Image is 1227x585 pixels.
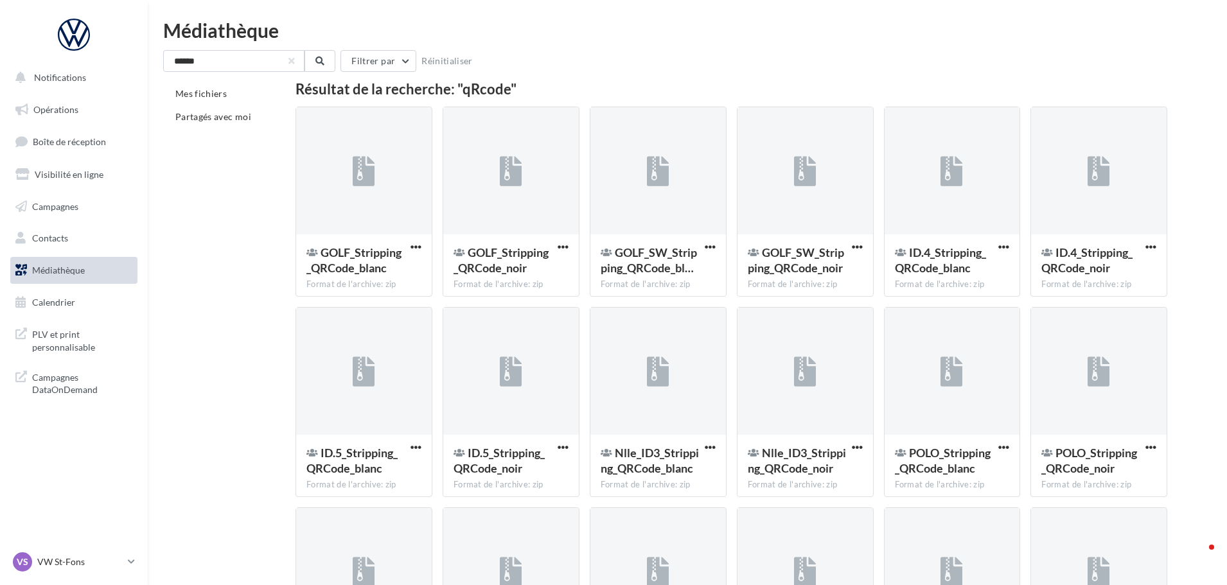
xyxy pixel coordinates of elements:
span: GOLF_Stripping_QRCode_noir [454,245,549,275]
div: Format de l'archive: zip [454,279,569,290]
span: Campagnes DataOnDemand [32,369,132,396]
span: Campagnes [32,200,78,211]
iframe: Intercom live chat [1183,541,1214,572]
span: ID.4_Stripping_QRCode_noir [1041,245,1133,275]
a: Boîte de réception [8,128,140,155]
span: Visibilité en ligne [35,169,103,180]
div: Résultat de la recherche: "qRcode" [296,82,1167,96]
span: GOLF_Stripping_QRCode_blanc [306,245,402,275]
a: Campagnes DataOnDemand [8,363,140,401]
a: Visibilité en ligne [8,161,140,188]
span: ID.5_Stripping_QRCode_blanc [306,446,398,475]
span: Contacts [32,232,68,243]
div: Format de l'archive: zip [601,279,716,290]
span: Notifications [34,72,86,83]
p: VW St-Fons [37,555,123,568]
div: Format de l'archive: zip [895,279,1010,290]
div: Format de l'archive: zip [1041,479,1156,491]
span: Nlle_ID3_Stripping_QRCode_blanc [601,446,699,475]
span: Boîte de réception [33,136,106,147]
span: Partagés avec moi [175,111,251,122]
a: Calendrier [8,289,140,316]
span: Mes fichiers [175,88,227,99]
span: Nlle_ID3_Stripping_QRCode_noir [748,446,846,475]
a: Campagnes [8,193,140,220]
span: Médiathèque [32,265,85,275]
div: Format de l'archive: zip [306,279,421,290]
a: Opérations [8,96,140,123]
div: Format de l'archive: zip [601,479,716,491]
span: POLO_Stripping_QRCode_noir [1041,446,1137,475]
a: Médiathèque [8,257,140,284]
span: Calendrier [32,297,75,308]
button: Notifications [8,64,135,91]
div: Format de l'archive: zip [748,279,863,290]
span: POLO_Stripping_QRCode_blanc [895,446,991,475]
span: ID.5_Stripping_QRCode_noir [454,446,545,475]
div: Format de l'archive: zip [1041,279,1156,290]
a: PLV et print personnalisable [8,320,140,358]
span: PLV et print personnalisable [32,326,132,353]
div: Format de l'archive: zip [454,479,569,491]
span: ID.4_Stripping_QRCode_blanc [895,245,986,275]
span: VS [17,555,28,568]
div: Format de l'archive: zip [895,479,1010,491]
button: Filtrer par [340,50,416,72]
div: Format de l'archive: zip [748,479,863,491]
a: VS VW St-Fons [10,550,137,574]
div: Format de l'archive: zip [306,479,421,491]
span: Opérations [33,104,78,115]
a: Contacts [8,225,140,252]
div: Médiathèque [163,21,1212,40]
button: Réinitialiser [416,53,478,69]
span: GOLF_SW_Stripping_QRCode_noir [748,245,844,275]
span: GOLF_SW_Stripping_QRCode_blanc [601,245,697,275]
